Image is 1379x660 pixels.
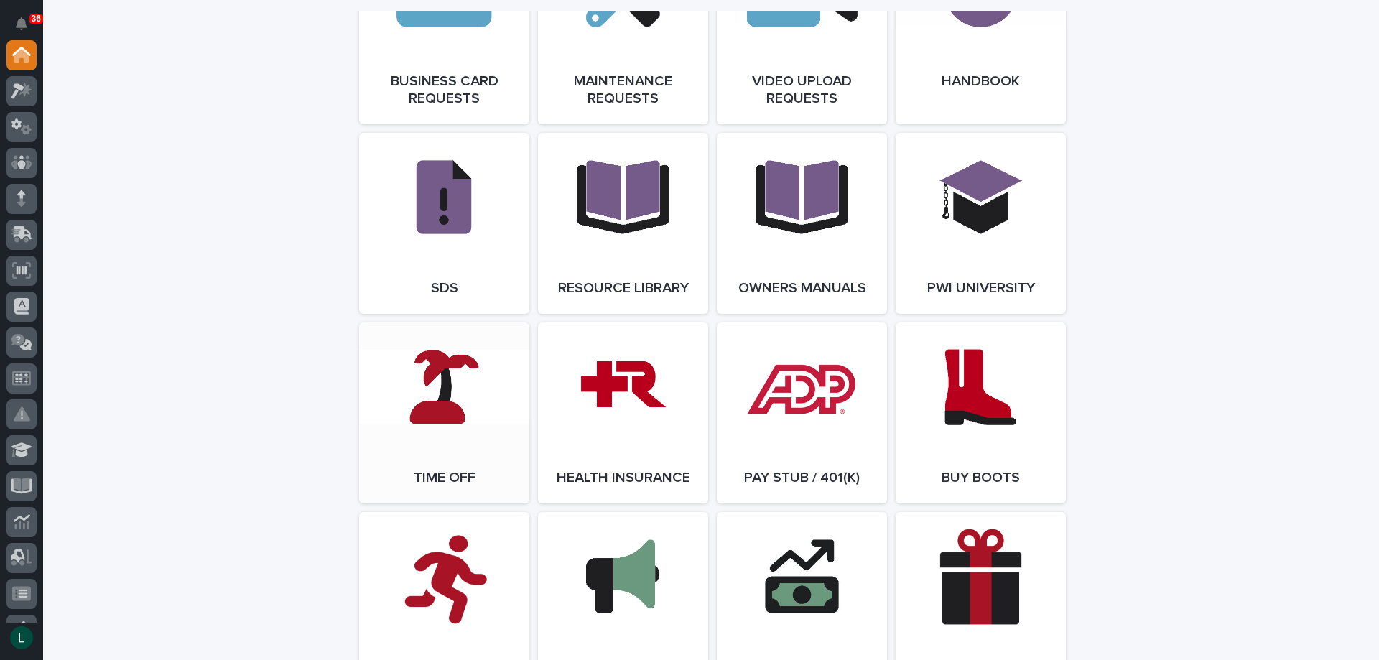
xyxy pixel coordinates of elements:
[6,623,37,653] button: users-avatar
[717,322,887,503] a: Pay Stub / 401(k)
[896,133,1066,314] a: PWI University
[538,133,708,314] a: Resource Library
[32,14,41,24] p: 36
[896,322,1066,503] a: Buy Boots
[538,322,708,503] a: Health Insurance
[6,9,37,39] button: Notifications
[359,322,529,503] a: Time Off
[18,17,37,40] div: Notifications36
[717,133,887,314] a: Owners Manuals
[359,133,529,314] a: SDS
